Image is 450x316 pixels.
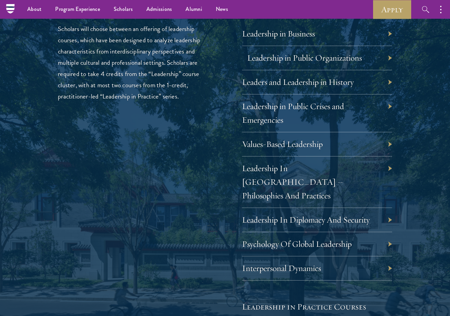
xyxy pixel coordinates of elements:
[242,163,343,201] a: Leadership In [GEOGRAPHIC_DATA] – Philosophies And Practices
[242,263,321,273] a: Interpersonal Dynamics
[242,214,370,225] a: Leadership In Diplomacy And Security
[242,77,354,87] a: Leaders and Leadership in History
[242,28,315,39] a: Leadership in Business
[242,101,344,125] a: Leadership in Public Crises and Emergencies
[242,301,392,313] h5: Leadership in Practice Courses
[242,139,323,149] a: Values-Based Leadership
[58,23,208,102] p: Scholars will choose between an offering of leadership courses, which have been designed to analy...
[242,239,352,249] a: Psychology Of Global Leadership
[247,52,362,63] a: Leadership in Public Organizations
